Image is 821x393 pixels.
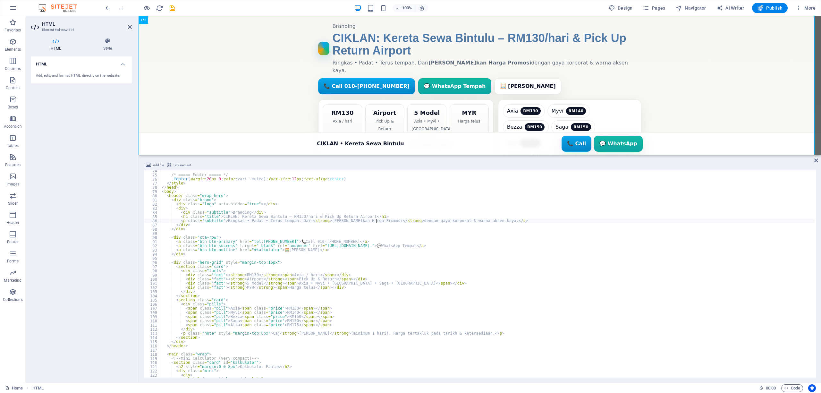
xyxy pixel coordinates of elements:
[144,177,161,181] div: 76
[144,369,161,373] div: 122
[31,56,132,68] h4: HTML
[4,28,21,33] p: Favorites
[757,5,783,11] span: Publish
[144,252,161,256] div: 94
[144,244,161,248] div: 92
[144,269,161,273] div: 98
[5,47,21,52] p: Elements
[808,384,816,392] button: Usercentrics
[153,161,164,169] span: Add file
[144,344,161,348] div: 116
[83,38,132,51] h4: Style
[37,4,85,12] img: Editor Logo
[144,306,161,311] div: 107
[144,340,161,344] div: 115
[144,219,161,223] div: 86
[7,259,19,264] p: Forms
[5,162,21,167] p: Features
[144,365,161,369] div: 121
[144,348,161,352] div: 117
[3,297,22,302] p: Collections
[144,277,161,281] div: 100
[144,327,161,331] div: 112
[795,5,816,11] span: More
[419,5,425,11] i: On resize automatically adjust zoom level to fit chosen device.
[4,124,22,129] p: Accordion
[168,4,176,12] button: save
[144,240,161,244] div: 91
[766,384,776,392] span: 00 00
[32,384,44,392] span: Click to select. Double-click to edit
[105,4,112,12] i: Undo: Delete elements (Ctrl+Z)
[144,215,161,219] div: 85
[6,85,20,90] p: Content
[144,290,161,294] div: 103
[144,190,161,194] div: 79
[759,384,776,392] h6: Session time
[144,273,161,277] div: 99
[144,294,161,298] div: 104
[144,265,161,269] div: 97
[144,181,161,185] div: 77
[166,161,192,169] button: Link element
[144,298,161,302] div: 105
[144,311,161,315] div: 108
[144,323,161,327] div: 111
[144,302,161,306] div: 106
[144,361,161,365] div: 120
[5,384,23,392] a: Click to cancel selection. Double-click to open Pages
[144,352,161,356] div: 118
[144,231,161,235] div: 89
[8,201,18,206] p: Slider
[144,173,161,177] div: 75
[784,384,800,392] span: Code
[145,161,165,169] button: Add file
[144,256,161,261] div: 95
[144,319,161,323] div: 110
[144,227,161,231] div: 88
[144,169,161,173] div: 74
[144,281,161,286] div: 101
[36,73,127,79] div: Add, edit, and format HTML directly on the website.
[144,315,161,319] div: 109
[8,105,18,110] p: Boxes
[144,223,161,227] div: 87
[156,4,163,12] button: reload
[393,4,415,12] button: 100%
[144,377,161,381] div: 124
[144,185,161,190] div: 78
[144,194,161,198] div: 80
[144,336,161,340] div: 114
[144,198,161,202] div: 81
[714,3,747,13] button: AI Writer
[676,5,706,11] span: Navigator
[144,210,161,215] div: 84
[5,66,21,71] p: Columns
[7,239,19,244] p: Footer
[144,286,161,290] div: 102
[32,384,44,392] nav: breadcrumb
[643,5,665,11] span: Pages
[42,27,119,33] h3: Element #ed-new-116
[104,4,112,12] button: undo
[606,3,635,13] div: Design (Ctrl+Alt+Y)
[673,3,709,13] button: Navigator
[144,373,161,377] div: 123
[169,4,176,12] i: Save (Ctrl+S)
[144,202,161,206] div: 82
[144,261,161,265] div: 96
[7,143,19,148] p: Tables
[174,161,191,169] span: Link element
[770,386,771,390] span: :
[609,5,633,11] span: Design
[752,3,788,13] button: Publish
[31,38,83,51] h4: HTML
[606,3,635,13] button: Design
[42,21,132,27] h2: HTML
[144,235,161,240] div: 90
[144,331,161,336] div: 113
[4,278,21,283] p: Marketing
[144,248,161,252] div: 93
[640,3,668,13] button: Pages
[144,206,161,210] div: 83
